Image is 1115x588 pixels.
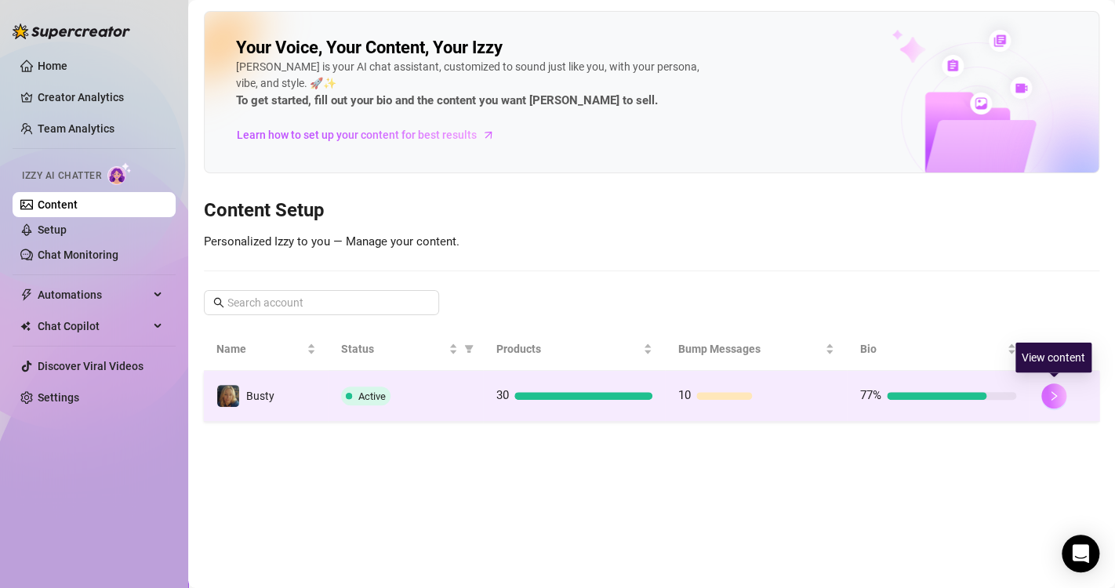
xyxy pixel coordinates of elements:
[847,328,1029,371] th: Bio
[38,198,78,211] a: Content
[855,13,1099,172] img: ai-chatter-content-library-cLFOSyPT.png
[236,37,503,59] h2: Your Voice, Your Content, Your Izzy
[1041,383,1066,408] button: right
[677,388,690,402] span: 10
[246,390,274,402] span: Busty
[38,85,163,110] a: Creator Analytics
[38,314,149,339] span: Chat Copilot
[38,60,67,72] a: Home
[20,321,31,332] img: Chat Copilot
[1048,390,1059,401] span: right
[107,162,132,185] img: AI Chatter
[38,360,143,372] a: Discover Viral Videos
[227,294,417,311] input: Search account
[483,328,665,371] th: Products
[38,391,79,404] a: Settings
[13,24,130,39] img: logo-BBDzfeDw.svg
[496,340,640,358] span: Products
[677,340,822,358] span: Bump Messages
[236,59,706,111] div: [PERSON_NAME] is your AI chat assistant, customized to sound just like you, with your persona, vi...
[204,234,459,249] span: Personalized Izzy to you — Manage your content.
[204,328,329,371] th: Name
[341,340,446,358] span: Status
[859,388,881,402] span: 77%
[204,198,1099,223] h3: Content Setup
[1062,535,1099,572] div: Open Intercom Messenger
[329,328,484,371] th: Status
[213,297,224,308] span: search
[358,390,386,402] span: Active
[38,249,118,261] a: Chat Monitoring
[461,337,477,361] span: filter
[38,223,67,236] a: Setup
[217,385,239,407] img: Busty
[216,340,303,358] span: Name
[481,127,496,143] span: arrow-right
[859,340,1004,358] span: Bio
[236,122,507,147] a: Learn how to set up your content for best results
[464,344,474,354] span: filter
[237,126,477,143] span: Learn how to set up your content for best results
[665,328,847,371] th: Bump Messages
[236,93,658,107] strong: To get started, fill out your bio and the content you want [PERSON_NAME] to sell.
[38,122,114,135] a: Team Analytics
[1015,343,1091,372] div: View content
[38,282,149,307] span: Automations
[496,388,508,402] span: 30
[22,169,101,183] span: Izzy AI Chatter
[20,289,33,301] span: thunderbolt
